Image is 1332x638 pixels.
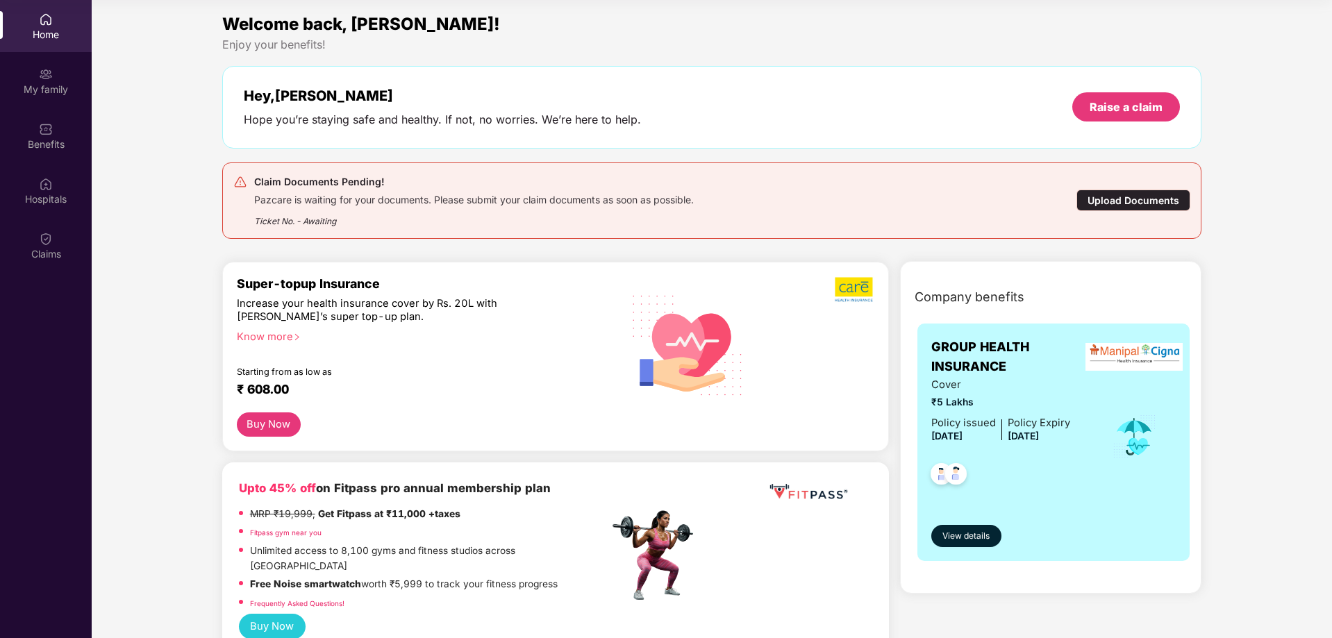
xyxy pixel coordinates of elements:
img: svg+xml;base64,PHN2ZyB4bWxucz0iaHR0cDovL3d3dy53My5vcmcvMjAwMC9zdmciIHdpZHRoPSI0OC45NDMiIGhlaWdodD... [939,459,973,493]
img: svg+xml;base64,PHN2ZyB4bWxucz0iaHR0cDovL3d3dy53My5vcmcvMjAwMC9zdmciIHdpZHRoPSI0OC45NDMiIGhlaWdodD... [924,459,958,493]
img: svg+xml;base64,PHN2ZyBpZD0iSG9zcGl0YWxzIiB4bWxucz0iaHR0cDovL3d3dy53My5vcmcvMjAwMC9zdmciIHdpZHRoPS... [39,177,53,191]
div: Upload Documents [1076,190,1190,211]
div: Hope you’re staying safe and healthy. If not, no worries. We’re here to help. [244,112,641,127]
p: worth ₹5,999 to track your fitness progress [250,577,558,592]
img: svg+xml;base64,PHN2ZyBpZD0iQmVuZWZpdHMiIHhtbG5zPSJodHRwOi8vd3d3LnczLm9yZy8yMDAwL3N2ZyIgd2lkdGg9Ij... [39,122,53,136]
span: Company benefits [915,287,1024,307]
a: Frequently Asked Questions! [250,599,344,607]
div: Increase your health insurance cover by Rs. 20L with [PERSON_NAME]’s super top-up plan. [237,297,549,324]
div: Ticket No. - Awaiting [254,206,694,228]
div: Raise a claim [1090,99,1163,115]
button: View details [931,525,1001,547]
img: svg+xml;base64,PHN2ZyBpZD0iSG9tZSIgeG1sbnM9Imh0dHA6Ly93d3cudzMub3JnLzIwMDAvc3ZnIiB3aWR0aD0iMjAiIG... [39,12,53,26]
button: Buy Now [237,412,301,437]
span: Welcome back, [PERSON_NAME]! [222,14,500,34]
img: fppp.png [767,479,850,505]
div: Pazcare is waiting for your documents. Please submit your claim documents as soon as possible. [254,190,694,206]
div: Claim Documents Pending! [254,174,694,190]
a: Fitpass gym near you [250,528,322,537]
span: [DATE] [931,430,963,442]
img: svg+xml;base64,PHN2ZyBpZD0iQ2xhaW0iIHhtbG5zPSJodHRwOi8vd3d3LnczLm9yZy8yMDAwL3N2ZyIgd2lkdGg9IjIwIi... [39,232,53,246]
strong: Get Fitpass at ₹11,000 +taxes [318,508,460,519]
img: fpp.png [608,507,706,604]
div: Policy issued [931,415,996,431]
div: Know more [237,330,601,340]
div: Super-topup Insurance [237,276,609,291]
span: ₹5 Lakhs [931,395,1070,410]
span: GROUP HEALTH INSURANCE [931,337,1093,377]
img: b5dec4f62d2307b9de63beb79f102df3.png [835,276,874,303]
span: [DATE] [1008,430,1039,442]
img: icon [1112,414,1157,460]
img: insurerLogo [1085,343,1183,371]
p: Unlimited access to 8,100 gyms and fitness studios across [GEOGRAPHIC_DATA] [250,544,608,573]
strong: Free Noise smartwatch [250,578,361,589]
div: ₹ 608.00 [237,382,595,398]
b: Upto 45% off [239,481,316,495]
div: Policy Expiry [1008,415,1070,431]
img: svg+xml;base64,PHN2ZyB4bWxucz0iaHR0cDovL3d3dy53My5vcmcvMjAwMC9zdmciIHdpZHRoPSIyNCIgaGVpZ2h0PSIyNC... [233,175,247,189]
div: Hey, [PERSON_NAME] [244,87,641,104]
img: svg+xml;base64,PHN2ZyB4bWxucz0iaHR0cDovL3d3dy53My5vcmcvMjAwMC9zdmciIHhtbG5zOnhsaW5rPSJodHRwOi8vd3... [622,277,754,412]
div: Enjoy your benefits! [222,37,1202,52]
del: MRP ₹19,999, [250,508,315,519]
div: Starting from as low as [237,367,550,376]
span: right [293,333,301,341]
img: svg+xml;base64,PHN2ZyB3aWR0aD0iMjAiIGhlaWdodD0iMjAiIHZpZXdCb3g9IjAgMCAyMCAyMCIgZmlsbD0ibm9uZSIgeG... [39,67,53,81]
span: View details [942,530,990,543]
span: Cover [931,377,1070,393]
b: on Fitpass pro annual membership plan [239,481,551,495]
